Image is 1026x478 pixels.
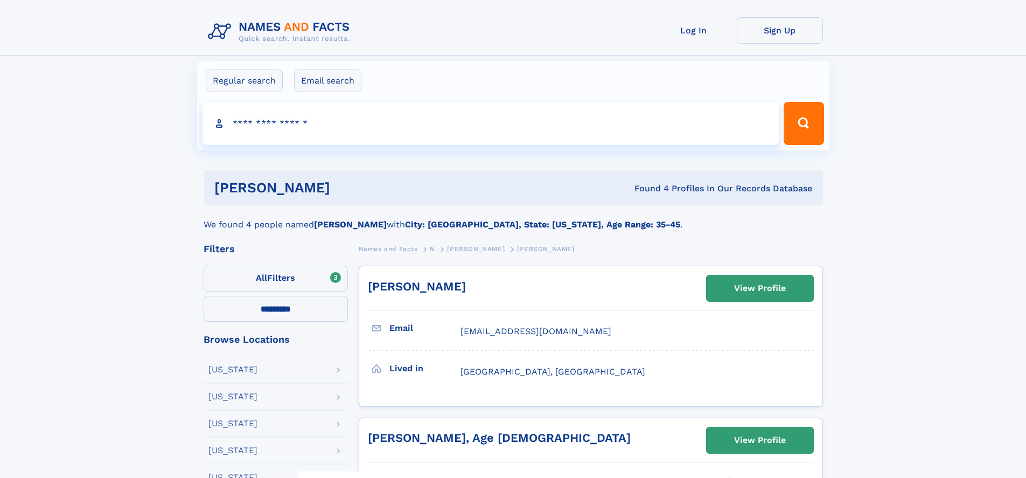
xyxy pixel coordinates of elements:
span: [GEOGRAPHIC_DATA], [GEOGRAPHIC_DATA] [460,366,645,377]
div: [US_STATE] [208,446,257,455]
a: View Profile [707,427,813,453]
a: [PERSON_NAME] [447,242,505,255]
h3: Lived in [389,359,460,378]
b: City: [GEOGRAPHIC_DATA], State: [US_STATE], Age Range: 35-45 [405,219,680,230]
div: [US_STATE] [208,419,257,428]
a: Names and Facts [359,242,418,255]
div: Filters [204,244,348,254]
a: Sign Up [737,17,823,44]
label: Filters [204,266,348,292]
span: [PERSON_NAME] [517,245,575,253]
h1: [PERSON_NAME] [214,181,483,195]
label: Regular search [206,70,283,92]
a: [PERSON_NAME] [368,280,466,293]
input: search input [203,102,779,145]
b: [PERSON_NAME] [314,219,387,230]
span: All [256,273,267,283]
span: N [430,245,435,253]
div: Browse Locations [204,335,348,344]
div: [US_STATE] [208,392,257,401]
label: Email search [294,70,361,92]
span: [EMAIL_ADDRESS][DOMAIN_NAME] [460,326,611,336]
h3: Email [389,319,460,337]
div: [US_STATE] [208,365,257,374]
a: [PERSON_NAME], Age [DEMOGRAPHIC_DATA] [368,431,631,445]
div: We found 4 people named with . [204,205,823,231]
a: N [430,242,435,255]
a: Log In [651,17,737,44]
a: View Profile [707,275,813,301]
button: Search Button [784,102,823,145]
div: View Profile [734,428,786,453]
img: Logo Names and Facts [204,17,359,46]
span: [PERSON_NAME] [447,245,505,253]
div: View Profile [734,276,786,301]
div: Found 4 Profiles In Our Records Database [482,183,812,195]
